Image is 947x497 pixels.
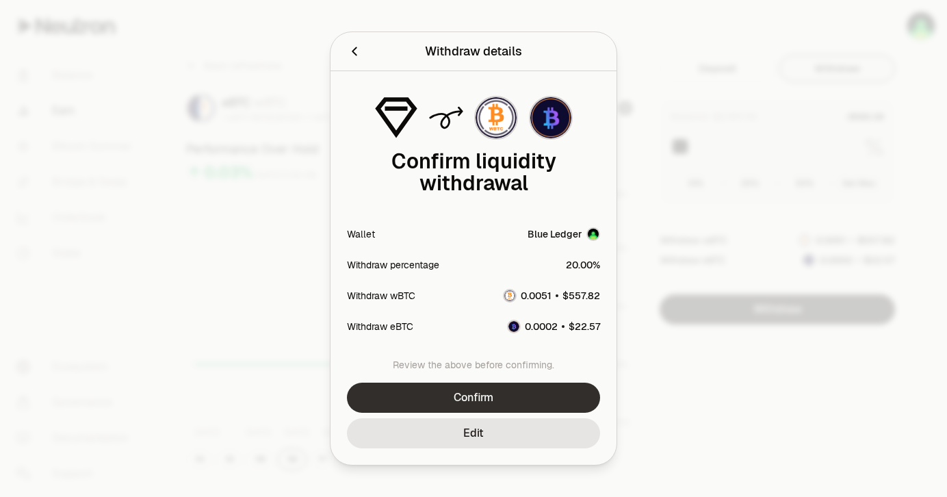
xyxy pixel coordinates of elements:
img: wBTC Logo [504,290,515,301]
img: eBTC Logo [508,321,519,332]
img: eBTC Logo [530,97,571,138]
div: Review the above before confirming. [347,358,600,372]
div: Blue Ledger [528,227,582,241]
div: Withdraw percentage [347,258,439,272]
div: Withdraw eBTC [347,320,413,333]
div: Withdraw wBTC [347,289,415,303]
img: wBTC Logo [476,97,517,138]
button: Confirm [347,383,600,413]
div: Wallet [347,227,375,241]
div: Withdraw details [425,42,522,61]
button: Blue LedgerAccount Image [528,227,600,241]
div: Confirm liquidity withdrawal [347,151,600,194]
img: Account Image [588,229,599,240]
button: Edit [347,418,600,448]
button: Back [347,42,362,61]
